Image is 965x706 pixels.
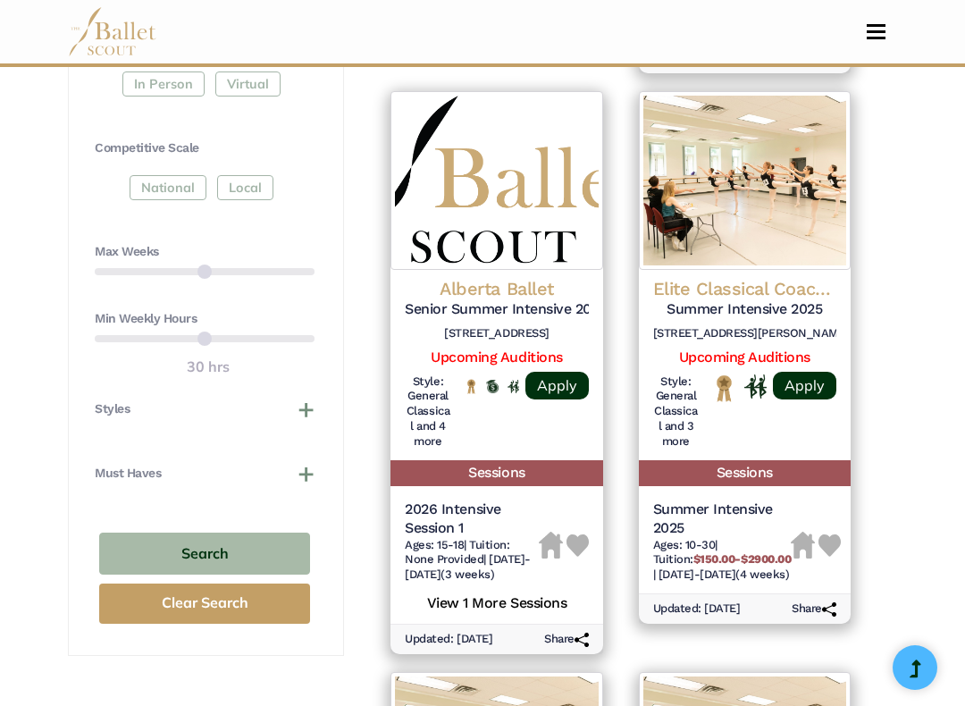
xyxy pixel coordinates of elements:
h5: Senior Summer Intensive 2026 [405,300,588,319]
button: Must Haves [95,465,315,483]
a: Upcoming Auditions [431,349,562,366]
h6: Updated: [DATE] [653,601,741,617]
h6: | | [405,538,538,584]
span: [DATE]-[DATE] (3 weeks) [405,552,530,581]
h6: Updated: [DATE] [405,632,492,647]
h4: Max Weeks [95,243,315,261]
img: National [713,374,735,402]
button: Styles [95,400,315,418]
h5: View 1 More Sessions [405,590,588,613]
h6: Style: General Classical and 3 more [653,374,699,450]
h4: Min Weekly Hours [95,310,315,328]
button: Clear Search [99,584,310,624]
h6: Share [792,601,836,617]
h5: Sessions [639,460,851,486]
span: Tuition: None Provided [405,538,509,567]
a: Apply [525,372,589,399]
span: Ages: 15-18 [405,538,464,551]
img: In Person [508,380,520,392]
h5: Summer Intensive 2025 [653,500,792,538]
h5: Summer Intensive 2025 [653,300,836,319]
img: Housing Unavailable [791,532,815,559]
button: Search [99,533,310,575]
img: National [466,379,478,394]
img: Logo [639,91,851,270]
b: $150.00-$2900.00 [693,552,791,566]
h4: Must Haves [95,465,161,483]
button: Toggle navigation [855,23,897,40]
span: [DATE]-[DATE] (4 weeks) [659,567,789,581]
h6: [STREET_ADDRESS][PERSON_NAME] [653,326,836,341]
h4: Alberta Ballet [405,277,588,300]
h6: [STREET_ADDRESS] [405,326,588,341]
span: Tuition: [653,552,792,566]
h5: 2026 Intensive Session 1 [405,500,538,538]
h6: | | [653,538,792,584]
h5: Sessions [390,460,602,486]
span: Ages: 10-30 [653,538,716,551]
h4: Competitive Scale [95,139,315,157]
a: Upcoming Auditions [679,349,810,366]
output: 30 hrs [187,356,230,379]
img: Heart [818,534,841,557]
h6: Share [544,632,589,647]
h4: Elite Classical Coaching [653,277,836,300]
h4: Styles [95,400,130,418]
a: Apply [773,372,836,399]
img: Offers Scholarship [486,380,499,393]
img: Logo [390,91,602,270]
h6: Style: General Classical and 4 more [405,374,450,450]
img: In Person [744,374,767,398]
img: Housing Unavailable [539,532,563,559]
img: Heart [566,534,589,557]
